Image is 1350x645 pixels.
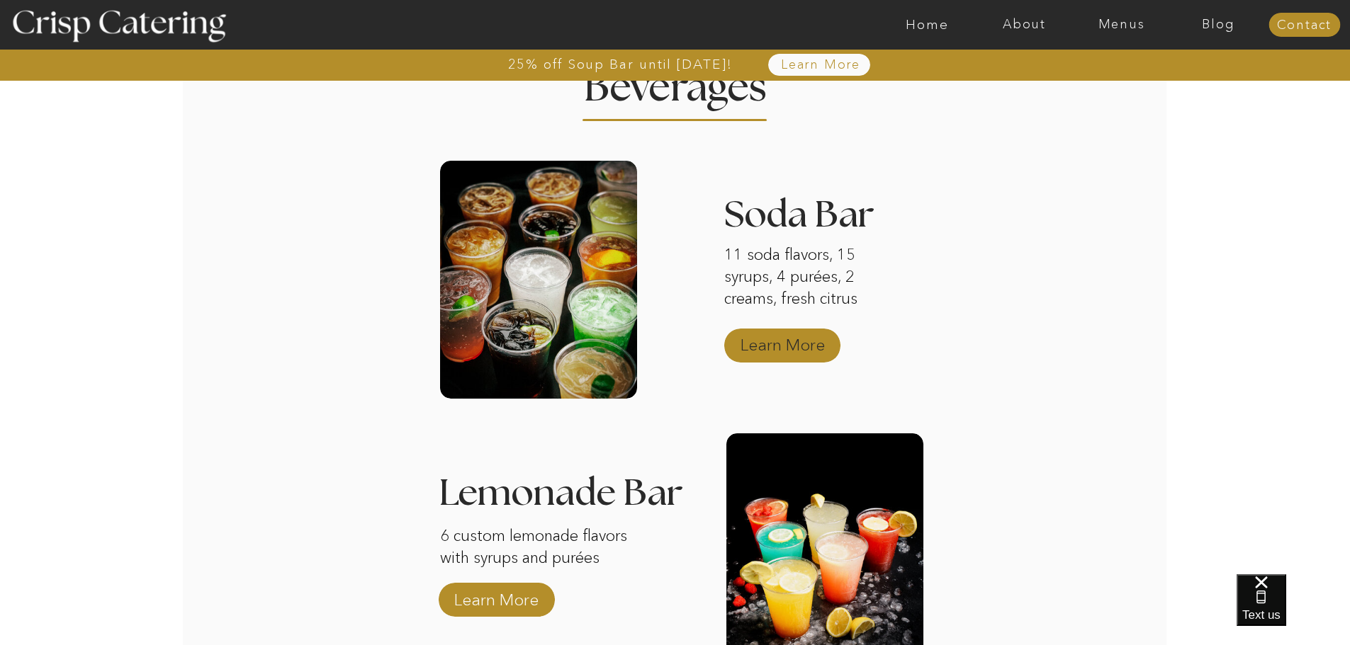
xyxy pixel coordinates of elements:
a: Learn More [736,321,830,362]
h3: Lemonade Bar [439,475,697,493]
p: 11 soda flavors, 15 syrups, 4 purées, 2 creams, fresh citrus [724,244,901,312]
h3: Soda Bar [724,197,921,236]
a: Learn More [748,58,894,72]
a: Home [879,18,976,32]
iframe: podium webchat widget bubble [1237,574,1350,645]
h2: Beverages [583,68,767,96]
a: Blog [1170,18,1267,32]
a: 25% off Soup Bar until [DATE]! [457,57,784,72]
a: Contact [1269,18,1340,33]
a: Learn More [449,576,544,617]
a: About [976,18,1073,32]
p: 6 custom lemonade flavors with syrups and purées [440,525,640,593]
a: Menus [1073,18,1170,32]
